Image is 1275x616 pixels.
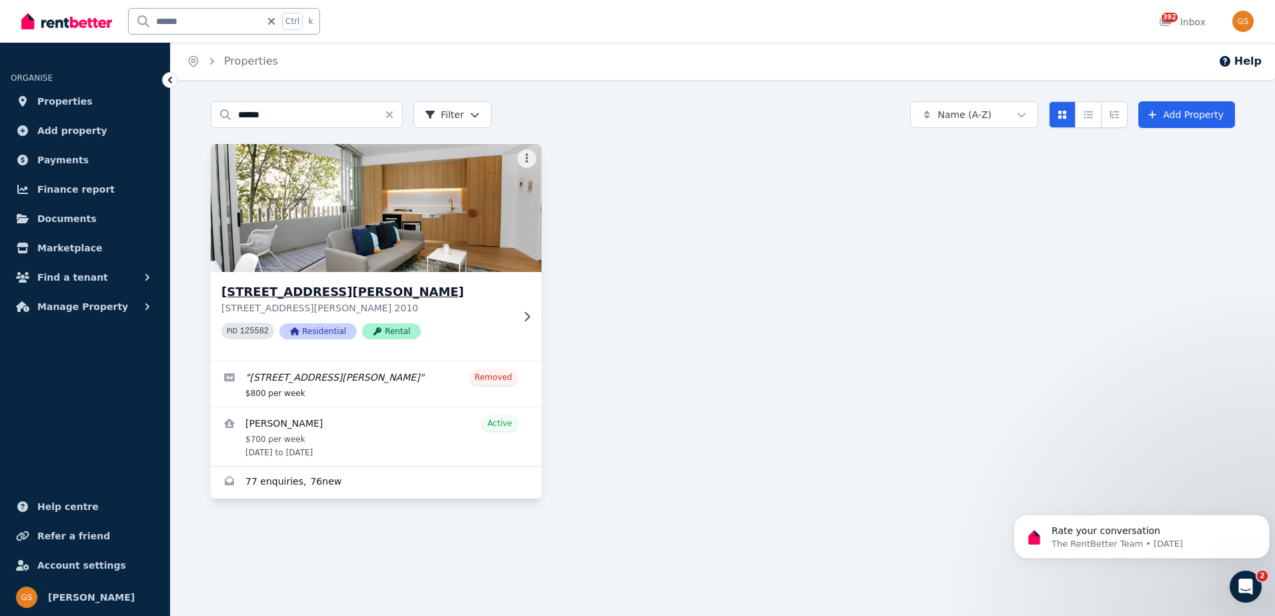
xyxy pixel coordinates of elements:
span: Ctrl [282,13,303,30]
button: Clear search [384,101,403,128]
span: Marketplace [37,240,102,256]
small: PID [227,327,237,335]
a: Edit listing: 10 Cooper St, Surry Hills [211,361,541,407]
span: Add property [37,123,107,139]
a: Help centre [11,493,159,520]
a: Documents [11,205,159,232]
span: Help centre [37,499,99,515]
span: [PERSON_NAME] [48,589,135,605]
div: View options [1049,101,1128,128]
span: 2 [1257,571,1268,581]
span: Rental [362,323,421,339]
span: Find a tenant [37,269,108,285]
button: Help [1218,53,1262,69]
a: 401/10 Cooper St, Surry Hills[STREET_ADDRESS][PERSON_NAME][STREET_ADDRESS][PERSON_NAME] 2010PID 1... [211,144,541,361]
a: Marketplace [11,235,159,261]
span: k [308,16,313,27]
a: View details for Yingzhu Zhao [211,407,541,466]
a: Add property [11,117,159,144]
button: Manage Property [11,293,159,320]
a: Finance report [11,176,159,203]
code: 125582 [240,327,269,336]
span: 392 [1162,13,1178,22]
button: Find a tenant [11,264,159,291]
span: Payments [37,152,89,168]
iframe: Intercom notifications message [1008,487,1275,580]
button: Expanded list view [1101,101,1128,128]
a: Enquiries for 401/10 Cooper St, Surry Hills [211,467,541,499]
span: Finance report [37,181,115,197]
img: 401/10 Cooper St, Surry Hills [203,141,550,275]
a: Properties [11,88,159,115]
div: Inbox [1159,15,1206,29]
span: Documents [37,211,97,227]
button: Filter [413,101,491,128]
button: Compact list view [1075,101,1102,128]
a: Properties [224,55,278,67]
span: Properties [37,93,93,109]
img: Gabriel Sarajinsky [1232,11,1254,32]
h3: [STREET_ADDRESS][PERSON_NAME] [221,283,512,301]
nav: Breadcrumb [171,43,294,80]
span: ORGANISE [11,73,53,83]
button: Name (A-Z) [910,101,1038,128]
iframe: Intercom live chat [1230,571,1262,603]
button: Card view [1049,101,1076,128]
img: RentBetter [21,11,112,31]
span: Filter [425,108,464,121]
a: Payments [11,147,159,173]
a: Account settings [11,552,159,579]
a: Add Property [1138,101,1235,128]
span: Manage Property [37,299,128,315]
a: Refer a friend [11,523,159,549]
img: Gabriel Sarajinsky [16,587,37,608]
p: [STREET_ADDRESS][PERSON_NAME] 2010 [221,301,512,315]
button: More options [517,149,536,168]
span: Refer a friend [37,528,110,544]
span: Residential [279,323,357,339]
span: Name (A-Z) [938,108,992,121]
span: Account settings [37,557,126,573]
